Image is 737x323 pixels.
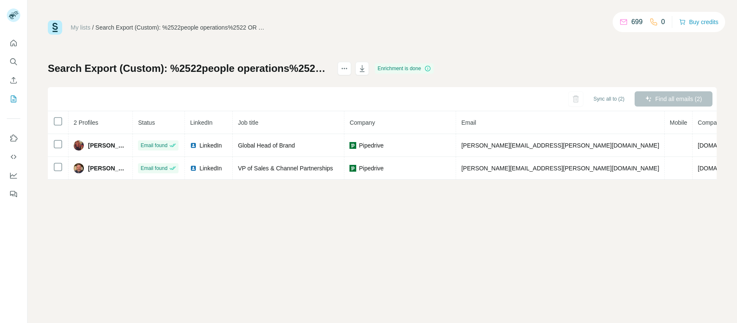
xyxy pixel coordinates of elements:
[48,20,62,35] img: Surfe Logo
[7,186,20,202] button: Feedback
[7,54,20,69] button: Search
[359,141,383,150] span: Pipedrive
[349,142,356,149] img: company-logo
[7,91,20,107] button: My lists
[670,119,687,126] span: Mobile
[375,63,434,74] div: Enrichment is done
[7,73,20,88] button: Enrich CSV
[661,17,665,27] p: 0
[190,119,212,126] span: LinkedIn
[461,142,659,149] span: [PERSON_NAME][EMAIL_ADDRESS][PERSON_NAME][DOMAIN_NAME]
[96,23,265,32] div: Search Export (Custom): %2522people operations%2522 OR %2522employee experience%2522 OR %2522empl...
[679,16,718,28] button: Buy credits
[190,165,197,172] img: LinkedIn logo
[338,62,351,75] button: actions
[461,119,476,126] span: Email
[190,142,197,149] img: LinkedIn logo
[7,168,20,183] button: Dashboard
[349,165,356,172] img: company-logo
[140,164,167,172] span: Email found
[238,165,333,172] span: VP of Sales & Channel Partnerships
[238,119,258,126] span: Job title
[349,119,375,126] span: Company
[74,140,84,151] img: Avatar
[588,93,630,105] button: Sync all to (2)
[88,141,127,150] span: [PERSON_NAME]
[74,119,98,126] span: 2 Profiles
[199,164,222,172] span: LinkedIn
[48,62,330,75] h1: Search Export (Custom): %2522people operations%2522 OR %2522employee experience%2522 OR %2522empl...
[92,23,94,32] li: /
[7,131,20,146] button: Use Surfe on LinkedIn
[71,24,91,31] a: My lists
[359,164,383,172] span: Pipedrive
[88,164,127,172] span: [PERSON_NAME]
[138,119,155,126] span: Status
[7,36,20,51] button: Quick start
[7,149,20,164] button: Use Surfe API
[631,17,643,27] p: 699
[238,142,295,149] span: Global Head of Brand
[199,141,222,150] span: LinkedIn
[140,142,167,149] span: Email found
[461,165,659,172] span: [PERSON_NAME][EMAIL_ADDRESS][PERSON_NAME][DOMAIN_NAME]
[74,163,84,173] img: Avatar
[594,95,624,103] span: Sync all to (2)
